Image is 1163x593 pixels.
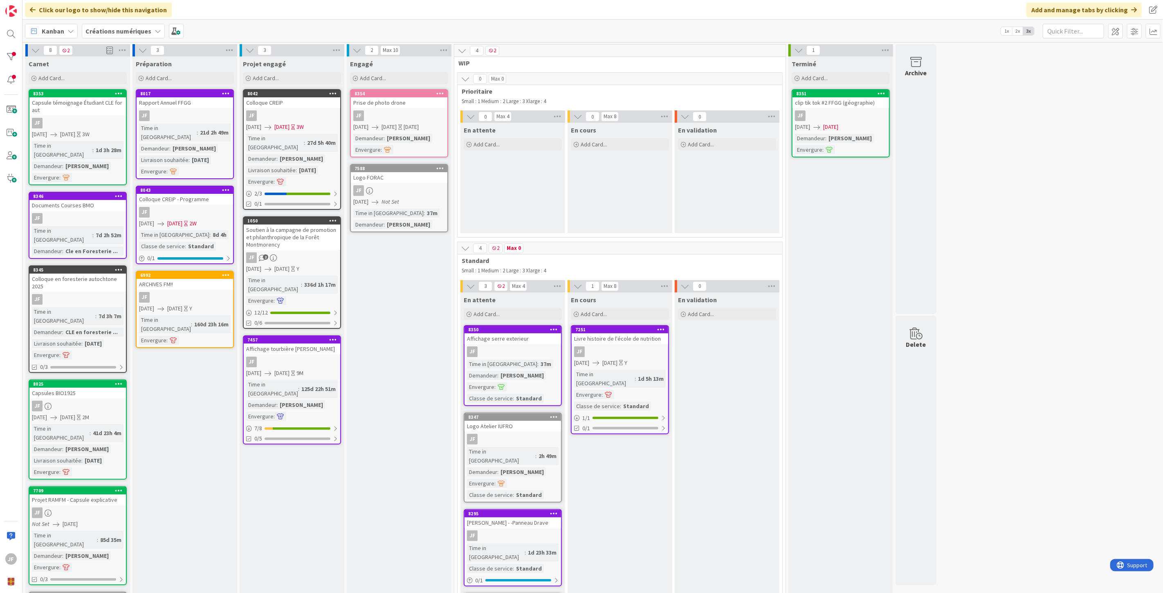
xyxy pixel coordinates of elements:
[465,326,561,344] div: 8350Affichage serre exterieur
[244,225,340,250] div: Soutien à la campagne de promotion et philanthropique de la Forêt Montmorency
[243,60,286,68] span: Projet engagé
[382,123,397,131] span: [DATE]
[296,265,299,273] div: Y
[572,413,668,423] div: 1/1
[43,45,57,55] span: 8
[1012,27,1023,35] span: 2x
[137,292,233,303] div: JF
[29,193,126,211] div: 8346Documents Courses BMO
[572,326,668,344] div: 7251Livre histoire de l'école de nutrition
[95,312,97,321] span: :
[1026,2,1142,17] div: Add and manage tabs by clicking
[244,90,340,108] div: 8042Colloque CREIP
[167,219,182,228] span: [DATE]
[485,46,499,56] span: 2
[137,207,233,218] div: JF
[254,308,268,317] span: 12 / 12
[244,110,340,121] div: JF
[139,124,197,142] div: Time in [GEOGRAPHIC_DATA]
[491,77,504,81] div: Max 0
[246,296,274,305] div: Envergure
[139,315,191,333] div: Time in [GEOGRAPHIC_DATA]
[604,284,616,288] div: Max 8
[301,280,302,289] span: :
[263,254,268,260] span: 2
[29,487,126,505] div: 7709Projet RAMFM - Capsule explicative
[62,162,63,171] span: :
[167,304,182,313] span: [DATE]
[32,328,62,337] div: Demandeur
[274,177,275,186] span: :
[185,242,186,251] span: :
[29,90,126,115] div: 8353Capsule témoignage Étudiant CLE for aut
[802,74,828,82] span: Add Card...
[189,219,197,228] div: 2W
[211,230,229,239] div: 8d 4h
[351,110,447,121] div: JF
[351,97,447,108] div: Prise de photo drone
[62,328,63,337] span: :
[512,284,525,288] div: Max 4
[1023,27,1034,35] span: 3x
[465,530,561,541] div: JF
[537,359,539,368] span: :
[905,68,927,78] div: Archive
[247,91,340,97] div: 8042
[85,27,151,35] b: Créations numériques
[795,134,825,143] div: Demandeur
[137,279,233,290] div: ARCHIVES FM!!
[32,130,47,139] span: [DATE]
[424,209,425,218] span: :
[244,336,340,344] div: 7457
[353,185,364,196] div: JF
[38,74,65,82] span: Add Card...
[274,265,290,273] span: [DATE]
[146,74,172,82] span: Add Card...
[29,294,126,305] div: JF
[298,384,299,393] span: :
[59,173,61,182] span: :
[139,304,154,313] span: [DATE]
[29,401,126,411] div: JF
[189,304,192,313] div: Y
[351,172,447,183] div: Logo FORAC
[464,126,496,134] span: En attente
[32,141,92,159] div: Time in [GEOGRAPHIC_DATA]
[33,381,126,387] div: 8025
[825,134,826,143] span: :
[147,254,155,263] span: 0 / 1
[137,186,233,204] div: 8043Colloque CREIP - Programme
[59,350,61,359] span: :
[29,508,126,518] div: JF
[83,339,104,348] div: [DATE]
[246,166,296,175] div: Livraison souhaitée
[693,281,707,291] span: 0
[572,326,668,333] div: 7251
[32,294,43,305] div: JF
[137,272,233,279] div: 6992
[32,350,59,359] div: Envergure
[59,45,73,55] span: 2
[137,194,233,204] div: Colloque CREIP - Programme
[574,359,589,367] span: [DATE]
[467,382,494,391] div: Envergure
[29,487,126,494] div: 7709
[246,154,276,163] div: Demandeur
[42,26,64,36] span: Kanban
[571,296,596,304] span: En cours
[571,126,596,134] span: En cours
[425,209,440,218] div: 37m
[29,193,126,200] div: 8346
[60,130,75,139] span: [DATE]
[473,74,487,84] span: 0
[350,60,373,68] span: Engagé
[351,185,447,196] div: JF
[29,60,49,68] span: Carnet
[32,339,81,348] div: Livraison souhaitée
[574,346,585,357] div: JF
[244,97,340,108] div: Colloque CREIP
[139,292,150,303] div: JF
[29,90,126,97] div: 8353
[465,510,561,517] div: 8295
[796,91,889,97] div: 8351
